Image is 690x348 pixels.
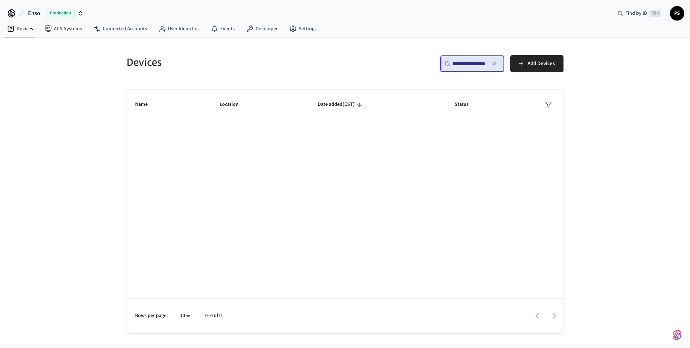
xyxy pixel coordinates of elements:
span: Status [455,99,478,110]
span: ⌘ K [649,10,661,17]
span: Location [220,99,248,110]
p: 0–0 of 0 [205,312,222,320]
a: Events [205,22,240,35]
table: sticky table [126,90,563,120]
a: Connected Accounts [88,22,153,35]
div: 10 [176,311,194,321]
div: Find by ID⌘ K [612,7,667,20]
span: Date added(EST) [318,99,364,110]
p: Rows per page: [135,312,168,320]
img: SeamLogoGradient.69752ec5.svg [673,329,681,341]
a: ACS Systems [39,22,88,35]
button: PS [670,6,684,21]
span: Add Devices [528,59,555,68]
a: Settings [284,22,322,35]
button: Add Devices [510,55,563,72]
span: Enso [28,9,40,18]
a: User Identities [153,22,205,35]
span: Production [46,9,75,18]
span: Name [135,99,157,110]
a: Devices [1,22,39,35]
h5: Devices [126,55,341,70]
span: PS [671,7,684,20]
span: Find by ID [625,10,647,17]
a: Developer [240,22,284,35]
